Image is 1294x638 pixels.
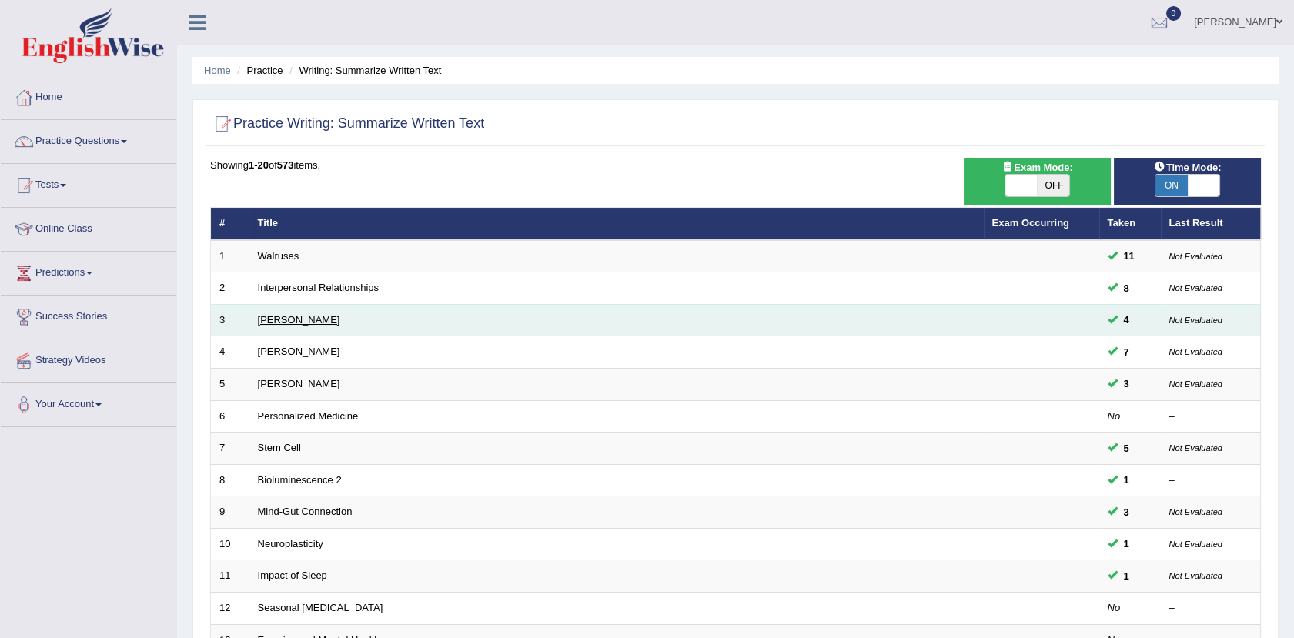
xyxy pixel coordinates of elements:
[258,602,383,613] a: Seasonal [MEDICAL_DATA]
[1169,409,1252,424] div: –
[1118,312,1135,328] span: You can still take this question
[204,65,231,76] a: Home
[211,272,249,305] td: 2
[211,369,249,401] td: 5
[1118,472,1135,488] span: You can still take this question
[258,378,340,389] a: [PERSON_NAME]
[1169,473,1252,488] div: –
[1169,571,1222,580] small: Not Evaluated
[1169,443,1222,453] small: Not Evaluated
[258,538,323,549] a: Neuroplasticity
[210,158,1261,172] div: Showing of items.
[211,528,249,560] td: 10
[211,240,249,272] td: 1
[258,442,301,453] a: Stem Cell
[1169,539,1222,549] small: Not Evaluated
[286,63,441,78] li: Writing: Summarize Written Text
[964,158,1111,205] div: Show exams occurring in exams
[249,159,269,171] b: 1-20
[1155,175,1188,196] span: ON
[1108,410,1121,422] em: No
[1118,248,1141,264] span: You can still take this question
[1166,6,1182,21] span: 0
[1169,316,1222,325] small: Not Evaluated
[1,339,176,378] a: Strategy Videos
[233,63,283,78] li: Practice
[1169,507,1222,516] small: Not Evaluated
[1,120,176,159] a: Practice Questions
[1161,208,1261,240] th: Last Result
[995,159,1078,175] span: Exam Mode:
[258,474,342,486] a: Bioluminescence 2
[1169,379,1222,389] small: Not Evaluated
[211,592,249,624] td: 12
[249,208,984,240] th: Title
[1,383,176,422] a: Your Account
[258,570,327,581] a: Impact of Sleep
[211,304,249,336] td: 3
[1118,504,1135,520] span: You can still take this question
[1037,175,1069,196] span: OFF
[1169,347,1222,356] small: Not Evaluated
[1118,376,1135,392] span: You can still take this question
[258,410,359,422] a: Personalized Medicine
[1,208,176,246] a: Online Class
[1,296,176,334] a: Success Stories
[1108,602,1121,613] em: No
[1169,252,1222,261] small: Not Evaluated
[211,433,249,465] td: 7
[210,112,484,135] h2: Practice Writing: Summarize Written Text
[258,314,340,326] a: [PERSON_NAME]
[1118,536,1135,552] span: You can still take this question
[1,76,176,115] a: Home
[211,400,249,433] td: 6
[1,252,176,290] a: Predictions
[1118,344,1135,360] span: You can still take this question
[258,506,353,517] a: Mind-Gut Connection
[211,560,249,593] td: 11
[211,464,249,496] td: 8
[258,282,380,293] a: Interpersonal Relationships
[1118,568,1135,584] span: You can still take this question
[211,208,249,240] th: #
[1148,159,1228,175] span: Time Mode:
[277,159,294,171] b: 573
[1,164,176,202] a: Tests
[211,336,249,369] td: 4
[1099,208,1161,240] th: Taken
[1169,283,1222,292] small: Not Evaluated
[258,346,340,357] a: [PERSON_NAME]
[258,250,299,262] a: Walruses
[1118,440,1135,456] span: You can still take this question
[1169,601,1252,616] div: –
[1118,280,1135,296] span: You can still take this question
[211,496,249,529] td: 9
[992,217,1069,229] a: Exam Occurring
